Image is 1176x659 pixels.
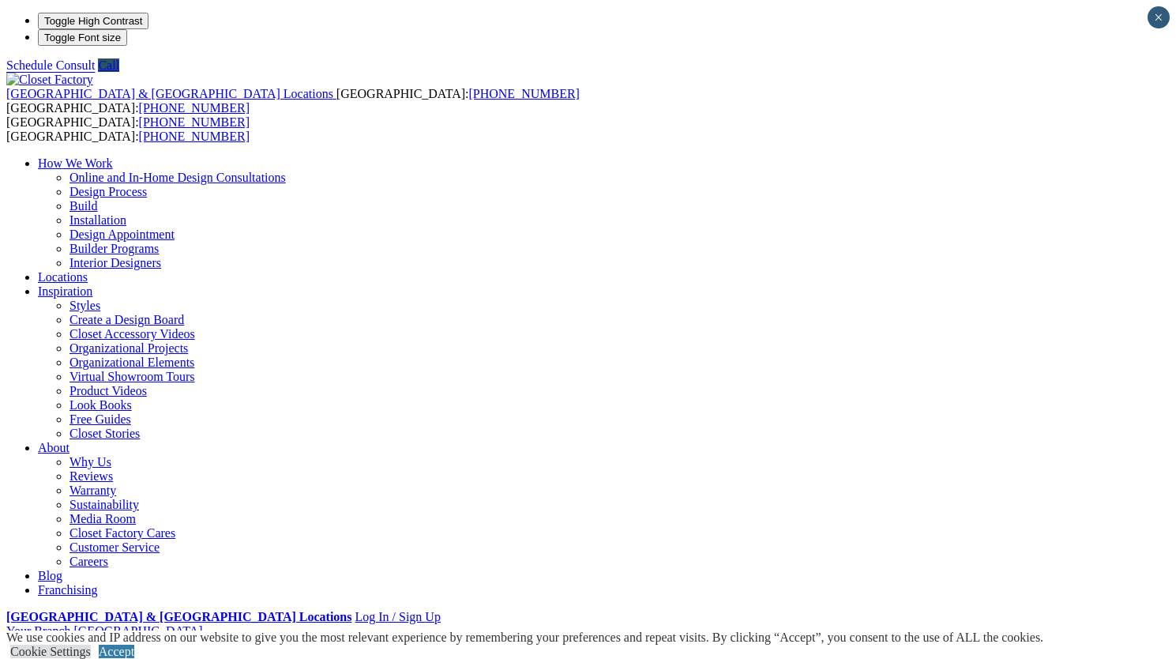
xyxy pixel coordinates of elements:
a: How We Work [38,156,113,170]
a: Closet Factory Cares [70,526,175,540]
a: Organizational Elements [70,356,194,369]
a: Virtual Showroom Tours [70,370,195,383]
a: Create a Design Board [70,313,184,326]
a: Cookie Settings [10,645,91,658]
a: Styles [70,299,100,312]
a: [GEOGRAPHIC_DATA] & [GEOGRAPHIC_DATA] Locations [6,87,336,100]
a: Careers [70,555,108,568]
span: Toggle High Contrast [44,15,142,27]
a: Log In / Sign Up [355,610,440,623]
a: About [38,441,70,454]
a: Design Process [70,185,147,198]
a: Locations [38,270,88,284]
img: Closet Factory [6,73,93,87]
a: Look Books [70,398,132,412]
a: [PHONE_NUMBER] [468,87,579,100]
a: Product Videos [70,384,147,397]
span: [GEOGRAPHIC_DATA]: [GEOGRAPHIC_DATA]: [6,87,580,115]
a: [PHONE_NUMBER] [139,130,250,143]
button: Toggle High Contrast [38,13,148,29]
a: Interior Designers [70,256,161,269]
a: Accept [99,645,134,658]
a: Franchising [38,583,98,597]
div: We use cookies and IP address on our website to give you the most relevant experience by remember... [6,631,1043,645]
a: Your Branch [GEOGRAPHIC_DATA] [6,624,203,638]
a: Free Guides [70,412,131,426]
a: Installation [70,213,126,227]
a: Call [98,58,119,72]
a: Builder Programs [70,242,159,255]
span: Toggle Font size [44,32,121,43]
span: [GEOGRAPHIC_DATA] [73,624,202,638]
span: Your Branch [6,624,70,638]
a: Build [70,199,98,213]
span: [GEOGRAPHIC_DATA] & [GEOGRAPHIC_DATA] Locations [6,87,333,100]
a: [PHONE_NUMBER] [139,115,250,129]
a: Sustainability [70,498,139,511]
a: Schedule Consult [6,58,95,72]
a: Reviews [70,469,113,483]
a: Inspiration [38,284,92,298]
a: Closet Stories [70,427,140,440]
a: Closet Accessory Videos [70,327,195,341]
a: [PHONE_NUMBER] [139,101,250,115]
button: Toggle Font size [38,29,127,46]
button: Close [1148,6,1170,28]
a: Why Us [70,455,111,469]
a: Design Appointment [70,228,175,241]
span: [GEOGRAPHIC_DATA]: [GEOGRAPHIC_DATA]: [6,115,250,143]
a: Organizational Projects [70,341,188,355]
a: [GEOGRAPHIC_DATA] & [GEOGRAPHIC_DATA] Locations [6,610,351,623]
a: Warranty [70,484,116,497]
a: Media Room [70,512,136,525]
a: Customer Service [70,540,160,554]
a: Online and In-Home Design Consultations [70,171,286,184]
a: Blog [38,569,62,582]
